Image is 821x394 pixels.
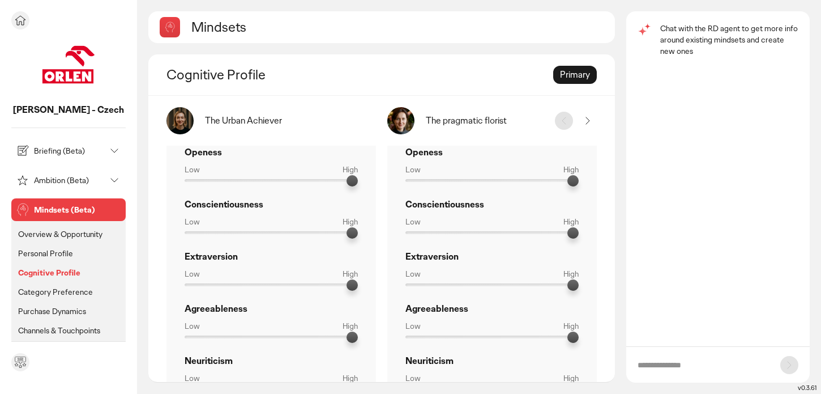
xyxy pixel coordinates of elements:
label: Agreeableness [185,303,358,315]
p: Category Preference [18,287,93,297]
p: Low [185,217,200,227]
div: The Urban Achiever [205,115,282,127]
p: Personal Profile [18,248,73,259]
p: High [343,217,358,227]
label: Openess [405,147,579,159]
h2: Mindsets [191,18,246,36]
p: High [343,321,358,331]
p: High [563,269,579,279]
p: High [343,373,358,383]
div: Primary [553,66,597,84]
img: image [387,107,414,134]
p: Cognitive Profile [18,268,80,278]
p: Mindsets (Beta) [34,206,121,214]
p: Channels & Touchpoints [18,325,100,336]
p: ORLEN - Czech [11,104,126,116]
p: Low [405,373,421,383]
h2: Cognitive Profile [166,66,266,83]
p: Low [185,373,200,383]
p: High [563,164,579,175]
p: Briefing (Beta) [34,147,105,155]
img: image [166,107,194,134]
label: Neuriticism [185,355,358,367]
p: Chat with the RD agent to get more info around existing mindsets and create new ones [660,23,798,57]
div: The pragmatic florist [426,115,507,127]
label: Agreeableness [405,303,579,315]
img: project avatar [40,36,97,93]
p: Low [405,164,421,175]
label: Conscientiousness [185,199,358,211]
p: Overview & Opportunity [18,229,102,239]
div: Send feedback [11,353,29,371]
p: Low [405,217,421,227]
p: Low [185,164,200,175]
label: Extraversion [405,251,579,263]
p: Low [185,269,200,279]
p: High [343,164,358,175]
p: High [343,269,358,279]
p: High [563,321,579,331]
p: Low [185,321,200,331]
p: High [563,373,579,383]
label: Conscientiousness [405,199,579,211]
p: High [563,217,579,227]
p: Low [405,269,421,279]
label: Openess [185,147,358,159]
p: Purchase Dynamics [18,306,86,316]
p: Low [405,321,421,331]
label: Neuriticism [405,355,579,367]
label: Extraversion [185,251,358,263]
p: Ambition (Beta) [34,176,105,184]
